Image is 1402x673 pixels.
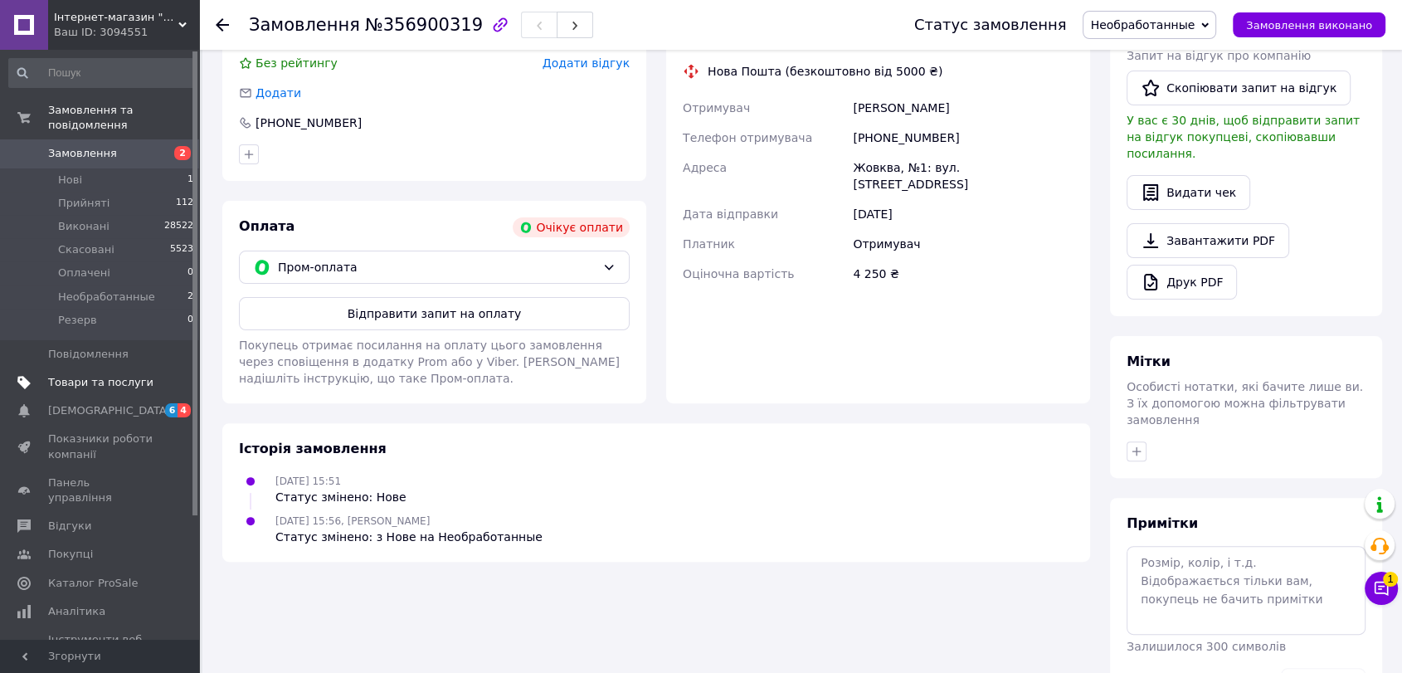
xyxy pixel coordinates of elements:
span: Телефон отримувача [683,131,812,144]
span: Каталог ProSale [48,576,138,591]
span: Примітки [1127,515,1198,531]
button: Видати чек [1127,175,1250,210]
span: 112 [176,196,193,211]
span: Аналітика [48,604,105,619]
span: Мітки [1127,354,1171,369]
span: 2 [174,146,191,160]
span: 4 [178,403,191,417]
span: У вас є 30 днів, щоб відправити запит на відгук покупцеві, скопіювавши посилання. [1127,114,1360,160]
div: Статус замовлення [914,17,1067,33]
span: Без рейтингу [256,56,338,70]
div: [PERSON_NAME] [849,93,1077,123]
span: Отримувач [683,101,750,115]
span: [DATE] 15:51 [275,475,341,487]
span: 6 [165,403,178,417]
span: Відгуки [48,519,91,534]
span: Повідомлення [48,347,129,362]
span: Товари та послуги [48,375,153,390]
span: Панель управління [48,475,153,505]
div: Очікує оплати [513,217,630,237]
div: Повернутися назад [216,17,229,33]
span: Платник [683,237,735,251]
button: Скопіювати запит на відгук [1127,71,1351,105]
span: Особисті нотатки, які бачите лише ви. З їх допомогою можна фільтрувати замовлення [1127,380,1363,427]
div: Статус змінено: з Нове на Необработанные [275,529,543,545]
span: Показники роботи компанії [48,432,153,461]
span: Покупець отримає посилання на оплату цього замовлення через сповіщення в додатку Prom або у Viber... [239,339,620,385]
span: 0 [187,313,193,328]
button: Відправити запит на оплату [239,297,630,330]
span: Замовлення [249,15,360,35]
span: 1 [187,173,193,188]
span: Покупці [48,547,93,562]
span: Нові [58,173,82,188]
span: Запит на відгук про компанію [1127,49,1311,62]
span: Історія замовлення [239,441,387,456]
span: [DATE] 15:56, [PERSON_NAME] [275,515,430,527]
div: [DATE] [849,199,1077,229]
span: Оплата [239,218,295,234]
span: Скасовані [58,242,114,257]
span: Оплачені [58,266,110,280]
span: 28522 [164,219,193,234]
button: Чат з покупцем1 [1365,572,1398,605]
div: 4 250 ₴ [849,259,1077,289]
span: 1 [1383,568,1398,583]
span: 5523 [170,242,193,257]
span: Необработанные [58,290,155,305]
span: Адреса [683,161,727,174]
span: Пром-оплата [278,258,596,276]
div: Жовква, №1: вул. [STREET_ADDRESS] [849,153,1077,199]
span: Додати відгук [543,56,630,70]
div: Ваш ID: 3094551 [54,25,199,40]
input: Пошук [8,58,195,88]
span: Замовлення виконано [1246,19,1372,32]
span: Замовлення [48,146,117,161]
div: Статус змінено: Нове [275,489,406,505]
span: 0 [187,266,193,280]
div: [PHONE_NUMBER] [849,123,1077,153]
span: Залишилося 300 символів [1127,640,1286,653]
span: Дата відправки [683,207,778,221]
span: [DEMOGRAPHIC_DATA] [48,403,171,418]
div: Нова Пошта (безкоштовно від 5000 ₴) [703,63,947,80]
div: Отримувач [849,229,1077,259]
span: 2 [187,290,193,305]
span: Необработанные [1090,18,1195,32]
span: №356900319 [365,15,483,35]
span: Резерв [58,313,97,328]
a: Друк PDF [1127,265,1237,300]
span: Прийняті [58,196,110,211]
div: [PHONE_NUMBER] [254,115,363,131]
span: Додати [256,86,301,100]
span: Інструменти веб-майстра та SEO [48,632,153,662]
span: Виконані [58,219,110,234]
span: Оціночна вартість [683,267,794,280]
button: Замовлення виконано [1233,12,1385,37]
a: Завантажити PDF [1127,223,1289,258]
span: Інтернет-магазин "Злий Стиліст" [54,10,178,25]
span: Замовлення та повідомлення [48,103,199,133]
